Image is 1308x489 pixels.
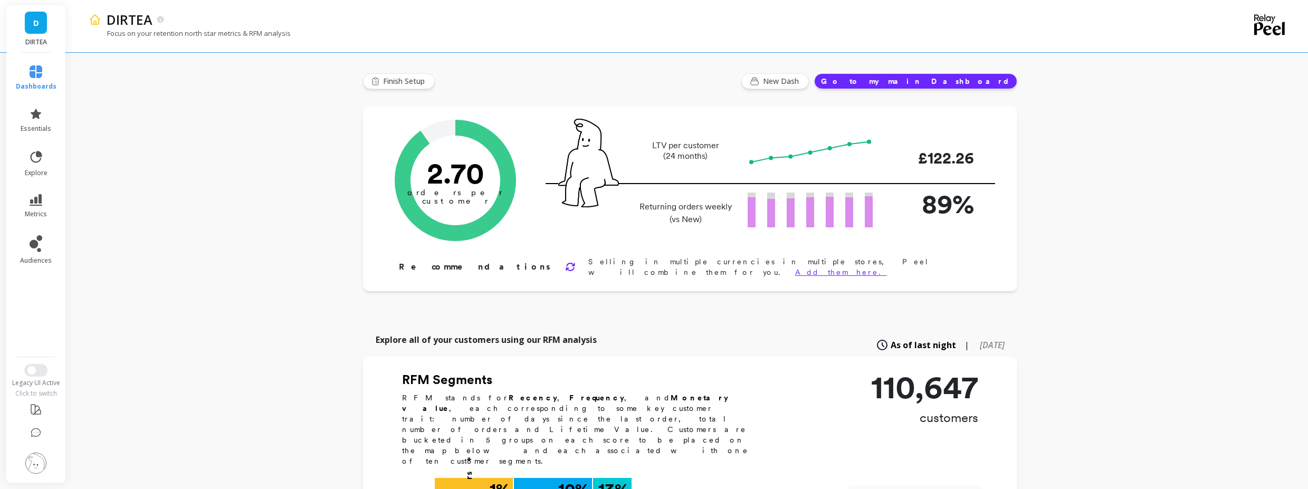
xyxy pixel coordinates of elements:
button: New Dash [741,73,809,89]
p: Focus on your retention north star metrics & RFM analysis [89,28,291,38]
button: Go to my main Dashboard [814,73,1017,89]
tspan: orders per [407,188,503,197]
tspan: customer [422,196,489,206]
b: Recency [509,394,557,402]
span: metrics [25,210,47,218]
span: dashboards [16,82,56,91]
b: Frequency [569,394,624,402]
span: explore [25,169,47,177]
p: 89% [890,184,974,224]
p: 110,647 [871,371,978,403]
p: DIRTEA [107,11,152,28]
p: Recommendations [399,261,552,273]
p: Selling in multiple currencies in multiple stores, Peel will combine them for you. [588,256,984,277]
p: Explore all of your customers using our RFM analysis [376,333,597,346]
span: D [33,17,39,29]
p: £122.26 [890,146,974,170]
p: LTV per customer (24 months) [636,140,735,161]
p: customers [871,409,978,426]
span: audiences [20,256,52,265]
span: New Dash [763,76,802,87]
img: pal seatted on line [558,119,619,207]
span: | [965,339,969,351]
div: Click to switch [5,389,67,398]
text: 2.70 [426,156,484,190]
span: As of last night [891,339,956,351]
h2: RFM Segments [402,371,761,388]
a: Add them here. [795,268,887,276]
div: Legacy UI Active [5,379,67,387]
p: DIRTEA [17,38,55,46]
button: Switch to New UI [24,364,47,377]
span: [DATE] [980,339,1005,351]
span: essentials [21,124,51,133]
span: Finish Setup [383,76,428,87]
img: header icon [89,13,101,26]
button: Finish Setup [363,73,435,89]
p: Returning orders weekly (vs New) [636,200,735,226]
p: RFM stands for , , and , each corresponding to some key customer trait: number of days since the ... [402,392,761,466]
img: profile picture [25,453,46,474]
